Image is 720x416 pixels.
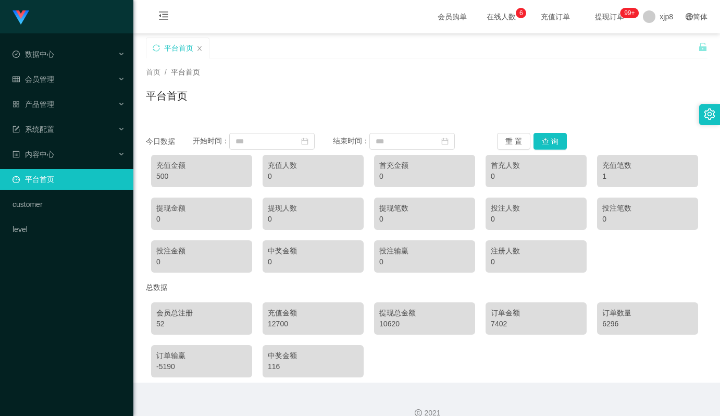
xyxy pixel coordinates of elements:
[13,125,54,133] span: 系统配置
[13,101,20,108] i: 图标: appstore-o
[13,219,125,240] a: level
[491,319,581,329] div: 7402
[164,38,193,58] div: 平台首页
[491,171,581,182] div: 0
[146,278,707,297] div: 总数据
[602,308,693,319] div: 订单数量
[602,214,693,225] div: 0
[13,150,54,158] span: 内容中心
[268,350,358,361] div: 中奖金额
[171,68,200,76] span: 平台首页
[491,203,581,214] div: 投注人数
[602,319,693,329] div: 6296
[379,203,470,214] div: 提现笔数
[441,138,449,145] i: 图标: calendar
[268,160,358,171] div: 充值人数
[146,68,160,76] span: 首页
[491,160,581,171] div: 首充人数
[268,361,358,372] div: 116
[13,100,54,108] span: 产品管理
[536,13,575,20] span: 充值订单
[156,160,247,171] div: 充值金额
[156,203,247,214] div: 提现金额
[156,350,247,361] div: 订单输赢
[698,42,707,52] i: 图标: unlock
[156,308,247,319] div: 会员总注册
[590,13,629,20] span: 提现订单
[165,68,167,76] span: /
[301,138,308,145] i: 图标: calendar
[333,137,369,145] span: 结束时间：
[13,75,54,83] span: 会员管理
[268,246,358,256] div: 中奖金额
[13,194,125,215] a: customer
[13,126,20,133] i: 图标: form
[13,51,20,58] i: 图标: check-circle-o
[602,203,693,214] div: 投注笔数
[146,136,193,147] div: 今日数据
[379,308,470,319] div: 提现总金额
[146,1,181,34] i: 图标: menu-fold
[491,246,581,256] div: 注册人数
[268,319,358,329] div: 12700
[533,133,567,150] button: 查 询
[481,13,521,20] span: 在线人数
[156,256,247,267] div: 0
[13,10,29,25] img: logo.9652507e.png
[13,151,20,158] i: 图标: profile
[491,308,581,319] div: 订单金额
[156,246,247,256] div: 投注金额
[268,203,358,214] div: 提现人数
[379,171,470,182] div: 0
[602,171,693,182] div: 1
[196,45,203,52] i: 图标: close
[193,137,229,145] span: 开始时间：
[379,319,470,329] div: 10620
[268,214,358,225] div: 0
[620,8,639,18] sup: 240
[156,361,247,372] div: -5190
[686,13,693,20] i: 图标: global
[13,76,20,83] i: 图标: table
[379,214,470,225] div: 0
[379,160,470,171] div: 首充金额
[153,44,160,52] i: 图标: sync
[268,256,358,267] div: 0
[516,8,526,18] sup: 6
[146,88,188,104] h1: 平台首页
[602,160,693,171] div: 充值笔数
[156,171,247,182] div: 500
[519,8,523,18] p: 6
[268,308,358,319] div: 充值金额
[491,256,581,267] div: 0
[497,133,530,150] button: 重 置
[13,169,125,190] a: 图标: dashboard平台首页
[379,256,470,267] div: 0
[268,171,358,182] div: 0
[13,50,54,58] span: 数据中心
[156,319,247,329] div: 52
[156,214,247,225] div: 0
[491,214,581,225] div: 0
[704,108,715,120] i: 图标: setting
[379,246,470,256] div: 投注输赢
